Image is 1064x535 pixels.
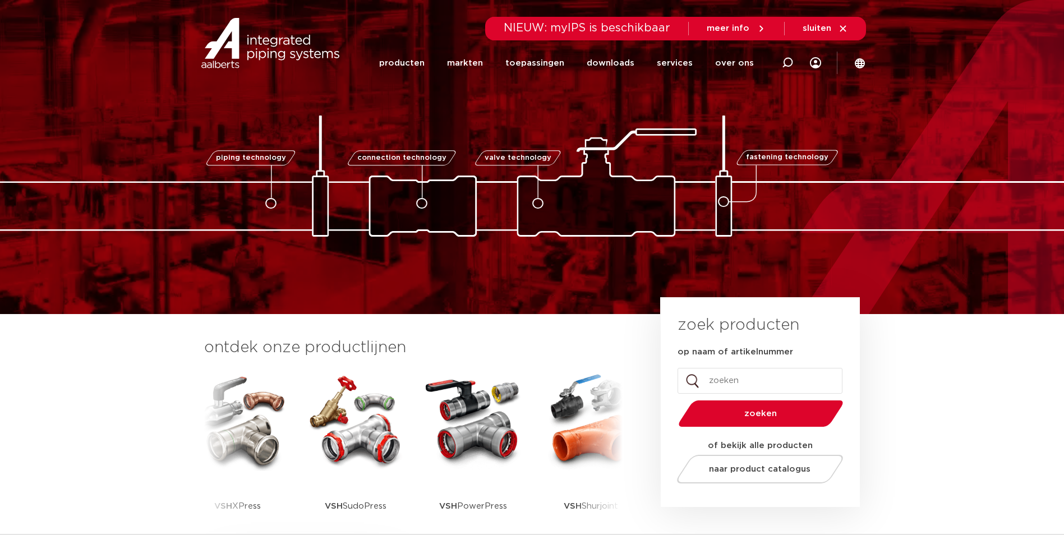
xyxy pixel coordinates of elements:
[707,24,749,33] span: meer info
[587,40,634,86] a: downloads
[505,40,564,86] a: toepassingen
[214,502,232,510] strong: VSH
[803,24,848,34] a: sluiten
[707,24,766,34] a: meer info
[216,154,286,162] span: piping technology
[485,154,551,162] span: valve technology
[678,347,793,358] label: op naam of artikelnummer
[803,24,831,33] span: sluiten
[709,465,810,473] span: naar product catalogus
[708,441,813,450] strong: of bekijk alle producten
[379,40,425,86] a: producten
[674,455,846,483] a: naar product catalogus
[357,154,446,162] span: connection technology
[674,399,847,428] button: zoeken
[564,502,582,510] strong: VSH
[715,40,754,86] a: over ons
[325,502,343,510] strong: VSH
[707,409,814,418] span: zoeken
[746,154,828,162] span: fastening technology
[810,40,821,86] div: my IPS
[504,22,670,34] span: NIEUW: myIPS is beschikbaar
[678,368,842,394] input: zoeken
[447,40,483,86] a: markten
[657,40,693,86] a: services
[439,502,457,510] strong: VSH
[204,336,623,359] h3: ontdek onze productlijnen
[678,314,799,336] h3: zoek producten
[379,40,754,86] nav: Menu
